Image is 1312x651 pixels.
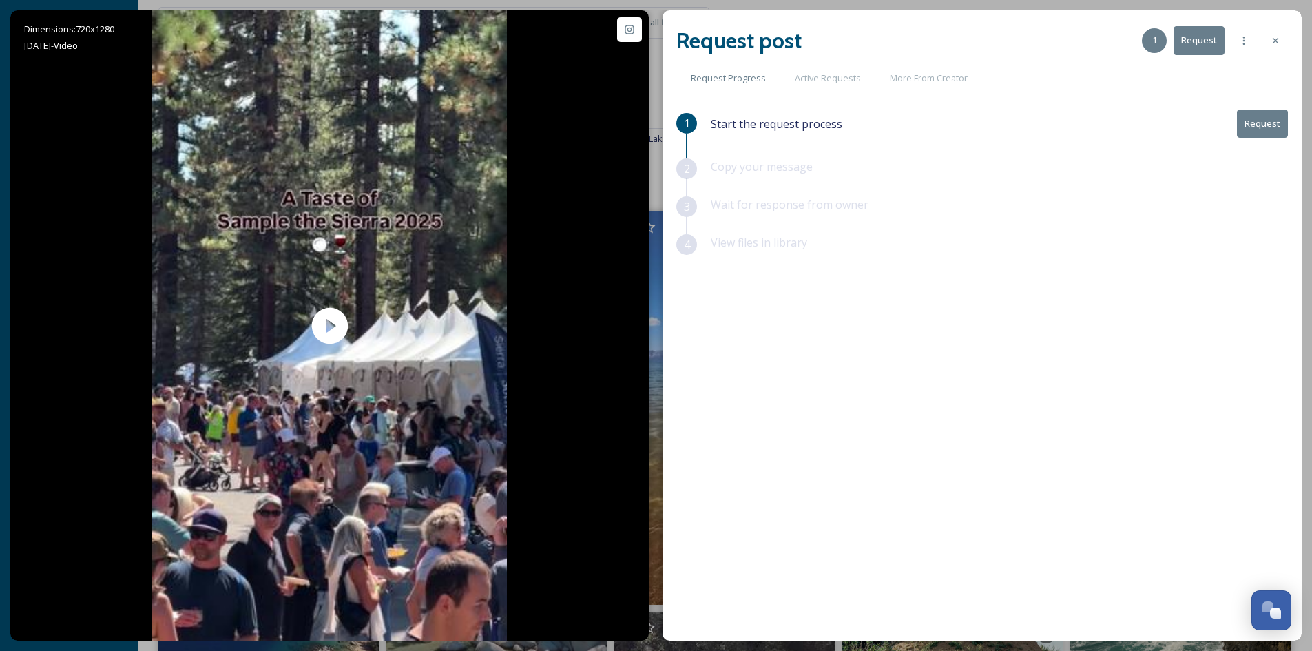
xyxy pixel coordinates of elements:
[684,236,690,253] span: 4
[711,235,807,250] span: View files in library
[711,116,842,132] span: Start the request process
[24,23,114,35] span: Dimensions: 720 x 1280
[152,10,507,641] img: thumbnail
[684,198,690,215] span: 3
[1174,26,1225,54] button: Request
[684,115,690,132] span: 1
[1251,590,1291,630] button: Open Chat
[711,159,813,174] span: Copy your message
[24,39,78,52] span: [DATE] - Video
[691,72,766,85] span: Request Progress
[1152,34,1157,47] span: 1
[684,161,690,177] span: 2
[1237,110,1288,138] button: Request
[795,72,861,85] span: Active Requests
[711,197,868,212] span: Wait for response from owner
[676,24,802,57] h2: Request post
[890,72,968,85] span: More From Creator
